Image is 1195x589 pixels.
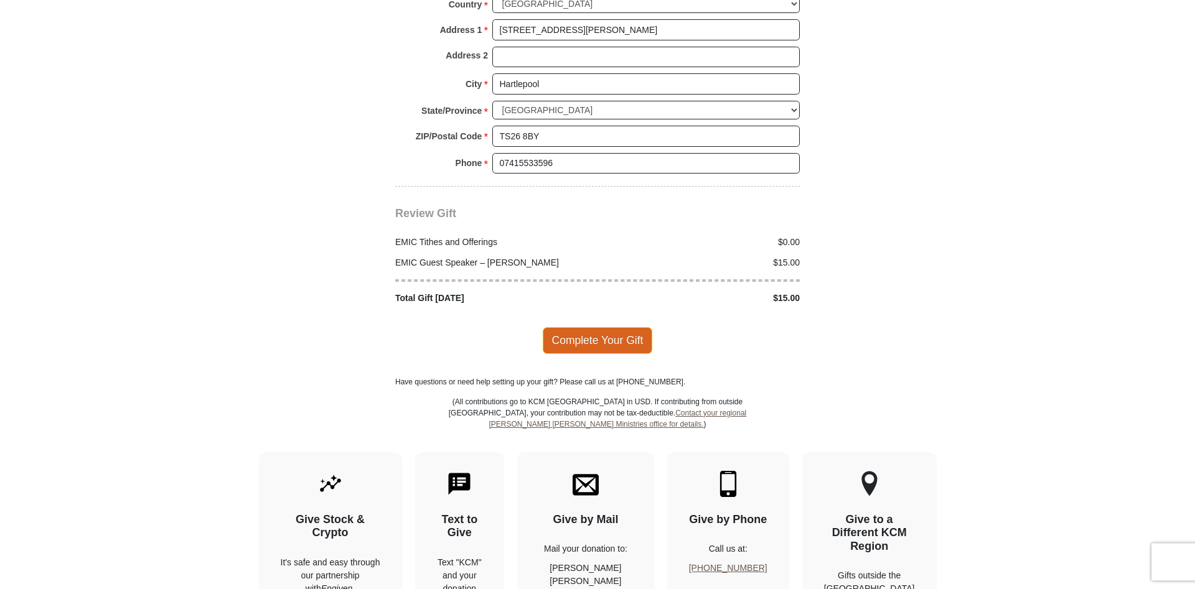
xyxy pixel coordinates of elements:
div: $0.00 [597,236,807,249]
div: $15.00 [597,292,807,305]
a: [PHONE_NUMBER] [689,563,767,573]
img: mobile.svg [715,471,741,497]
p: Call us at: [689,542,767,555]
img: text-to-give.svg [446,471,472,497]
h4: Give to a Different KCM Region [824,513,915,554]
p: Have questions or need help setting up your gift? Please call us at [PHONE_NUMBER]. [395,376,800,387]
h4: Give Stock & Crypto [281,513,380,540]
strong: City [466,75,482,93]
img: envelope.svg [573,471,599,497]
a: Contact your regional [PERSON_NAME] [PERSON_NAME] Ministries office for details. [489,409,746,429]
img: give-by-stock.svg [317,471,344,497]
p: Mail your donation to: [539,542,632,555]
p: (All contributions go to KCM [GEOGRAPHIC_DATA] in USD. If contributing from outside [GEOGRAPHIC_D... [448,396,747,452]
strong: Address 1 [440,21,482,39]
h4: Text to Give [437,513,483,540]
strong: State/Province [421,102,482,119]
img: other-region [861,471,878,497]
strong: ZIP/Postal Code [416,128,482,145]
div: EMIC Guest Speaker – [PERSON_NAME] [389,256,598,269]
strong: Phone [456,154,482,172]
h4: Give by Mail [539,513,632,527]
div: Total Gift [DATE] [389,292,598,305]
h4: Give by Phone [689,513,767,527]
span: Review Gift [395,207,456,220]
strong: Address 2 [446,47,488,64]
span: Complete Your Gift [543,327,653,353]
div: $15.00 [597,256,807,269]
div: EMIC Tithes and Offerings [389,236,598,249]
